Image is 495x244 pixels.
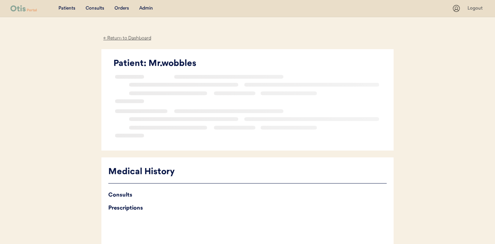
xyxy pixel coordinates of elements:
div: ← Return to Dashboard [101,34,153,42]
div: Patients [58,5,75,12]
div: Patient: Mr.wobbles [113,57,387,70]
div: Medical History [108,166,387,179]
div: Admin [139,5,153,12]
div: Consults [108,190,387,200]
div: Logout [467,5,485,12]
div: Consults [86,5,104,12]
div: Prescriptions [108,203,387,213]
div: Orders [114,5,129,12]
